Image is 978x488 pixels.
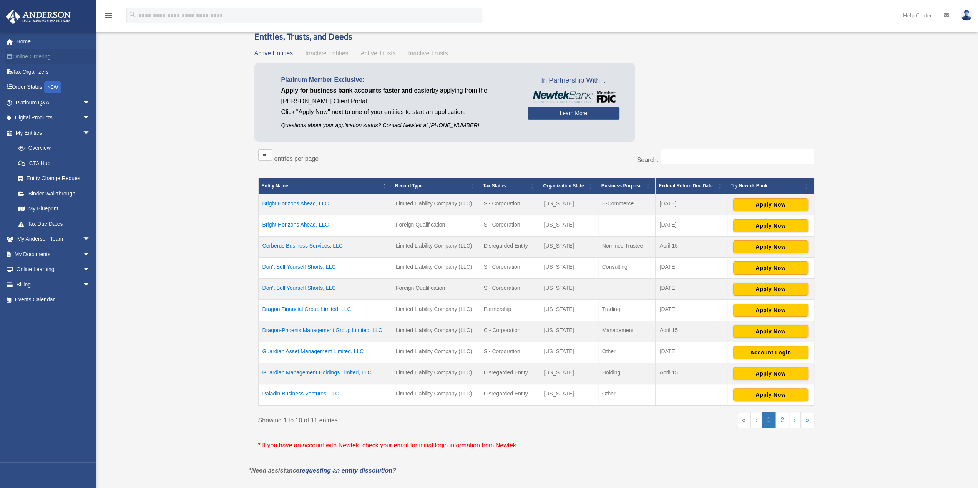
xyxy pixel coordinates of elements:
[262,183,288,189] span: Entity Name
[480,321,540,342] td: C - Corporation
[727,178,814,194] th: Try Newtek Bank : Activate to sort
[258,194,392,215] td: Bright Horizons Ahead, LLC
[83,95,98,111] span: arrow_drop_down
[656,194,727,215] td: [DATE]
[5,34,102,49] a: Home
[299,467,392,474] a: requesting an entity dissolution
[733,240,808,253] button: Apply Now
[11,141,94,156] a: Overview
[104,11,113,20] i: menu
[480,384,540,405] td: Disregarded Entity
[258,215,392,236] td: Bright Horizons Ahead, LLC
[659,183,712,189] span: Federal Return Due Date
[733,198,808,211] button: Apply Now
[598,257,656,278] td: Consulting
[733,388,808,401] button: Apply Now
[392,215,480,236] td: Foreign Qualification
[83,232,98,247] span: arrow_drop_down
[540,194,598,215] td: [US_STATE]
[540,342,598,363] td: [US_STATE]
[281,121,516,130] p: Questions about your application status? Contact Newtek at [PHONE_NUMBER]
[656,299,727,321] td: [DATE]
[83,262,98,278] span: arrow_drop_down
[656,321,727,342] td: April 15
[128,10,137,19] i: search
[11,171,98,186] a: Entity Change Request
[733,349,808,355] a: Account Login
[775,412,789,428] a: 2
[598,342,656,363] td: Other
[392,384,480,405] td: Limited Liability Company (LLC)
[258,363,392,384] td: Guardian Management Holdings Limited, LLC
[480,278,540,299] td: S - Corporation
[392,363,480,384] td: Limited Liability Company (LLC)
[392,299,480,321] td: Limited Liability Company (LLC)
[540,321,598,342] td: [US_STATE]
[480,363,540,384] td: Disregarded Entity
[762,412,775,428] a: 1
[254,50,293,56] span: Active Entities
[5,246,102,262] a: My Documentsarrow_drop_down
[480,342,540,363] td: S - Corporation
[83,246,98,262] span: arrow_drop_down
[305,50,348,56] span: Inactive Entities
[528,107,619,120] a: Learn More
[733,346,808,359] button: Account Login
[480,178,540,194] th: Tax Status: Activate to sort
[258,440,814,451] p: * If you have an account with Newtek, check your email for initial login information from Newtek.
[656,178,727,194] th: Federal Return Due Date: Activate to sort
[5,125,98,141] a: My Entitiesarrow_drop_down
[5,232,102,247] a: My Anderson Teamarrow_drop_down
[483,183,506,189] span: Tax Status
[5,277,102,292] a: Billingarrow_drop_down
[258,178,392,194] th: Entity Name: Activate to invert sorting
[540,257,598,278] td: [US_STATE]
[5,64,102,79] a: Tax Organizers
[598,178,656,194] th: Business Purpose: Activate to sort
[528,74,619,87] span: In Partnership With...
[5,95,102,110] a: Platinum Q&Aarrow_drop_down
[480,236,540,257] td: Disregarded Entity
[392,194,480,215] td: Limited Liability Company (LLC)
[656,342,727,363] td: [DATE]
[656,363,727,384] td: April 15
[737,412,751,428] a: First
[254,31,818,43] h3: Entities, Trusts, and Deeds
[656,257,727,278] td: [DATE]
[11,216,98,232] a: Tax Due Dates
[392,257,480,278] td: Limited Liability Company (LLC)
[258,278,392,299] td: Don't Sell Yourself Shorts, LLC
[656,236,727,257] td: April 15
[5,79,102,95] a: Order StatusNEW
[83,110,98,126] span: arrow_drop_down
[637,157,658,163] label: Search:
[801,412,814,428] a: Last
[258,299,392,321] td: Dragon Financial Group Limited, LLC
[360,50,396,56] span: Active Trusts
[480,194,540,215] td: S - Corporation
[104,13,113,20] a: menu
[540,278,598,299] td: [US_STATE]
[5,49,102,65] a: Online Ordering
[656,215,727,236] td: [DATE]
[274,155,319,162] label: entries per page
[731,181,802,190] div: Try Newtek Bank
[392,236,480,257] td: Limited Liability Company (LLC)
[281,107,516,117] p: Click "Apply Now" next to one of your entities to start an application.
[258,257,392,278] td: Don't Sell Yourself Shorts, LLC
[249,467,396,474] em: *Need assistance ?
[258,342,392,363] td: Guardian Asset Management Limited, LLC
[5,262,102,277] a: Online Learningarrow_drop_down
[750,412,762,428] a: Previous
[5,110,102,126] a: Digital Productsarrow_drop_down
[281,74,516,85] p: Platinum Member Exclusive:
[598,194,656,215] td: E-Commerce
[598,363,656,384] td: Holding
[11,201,98,217] a: My Blueprint
[258,236,392,257] td: Cerberus Business Services, LLC
[598,321,656,342] td: Management
[789,412,801,428] a: Next
[733,304,808,317] button: Apply Now
[543,183,584,189] span: Organization State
